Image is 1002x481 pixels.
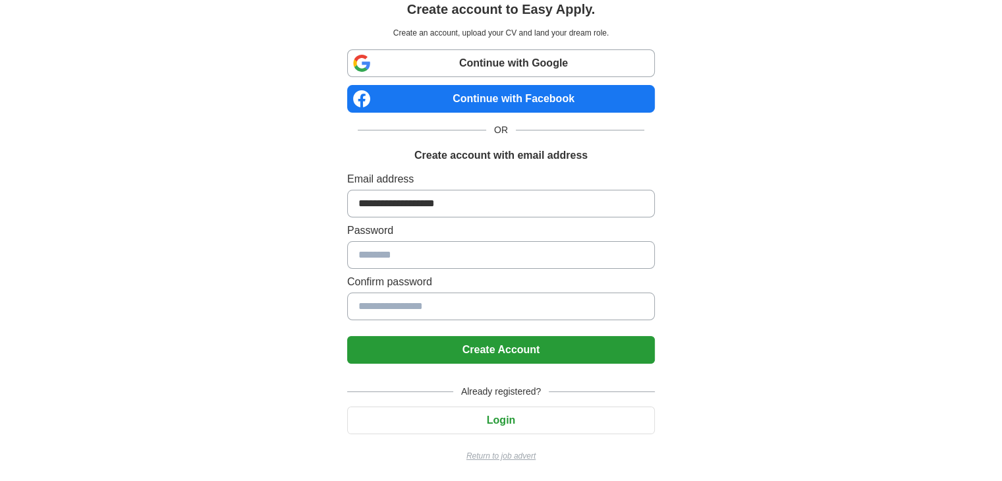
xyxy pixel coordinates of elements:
[347,171,655,187] label: Email address
[347,274,655,290] label: Confirm password
[414,148,588,163] h1: Create account with email address
[347,49,655,77] a: Continue with Google
[347,336,655,364] button: Create Account
[350,27,652,39] p: Create an account, upload your CV and land your dream role.
[347,85,655,113] a: Continue with Facebook
[347,407,655,434] button: Login
[347,414,655,426] a: Login
[347,450,655,462] a: Return to job advert
[453,385,549,399] span: Already registered?
[486,123,516,137] span: OR
[347,223,655,239] label: Password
